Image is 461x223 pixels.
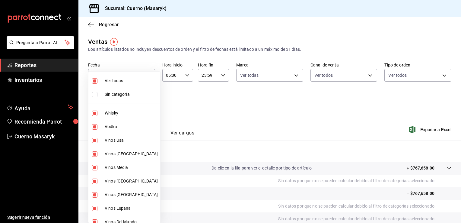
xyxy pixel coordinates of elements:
[105,178,158,184] span: Vinos [GEOGRAPHIC_DATA]
[105,78,158,84] span: Ver todas
[110,38,118,46] img: Tooltip marker
[105,110,158,116] span: Whisky
[105,137,158,144] span: Vinos Usa
[105,151,158,157] span: Vinos [GEOGRAPHIC_DATA]
[105,192,158,198] span: Vinos [GEOGRAPHIC_DATA]
[105,205,158,212] span: Vinos Espana
[105,164,158,171] span: Vinos Media
[105,91,158,98] span: Sin categoría
[105,124,158,130] span: Vodka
